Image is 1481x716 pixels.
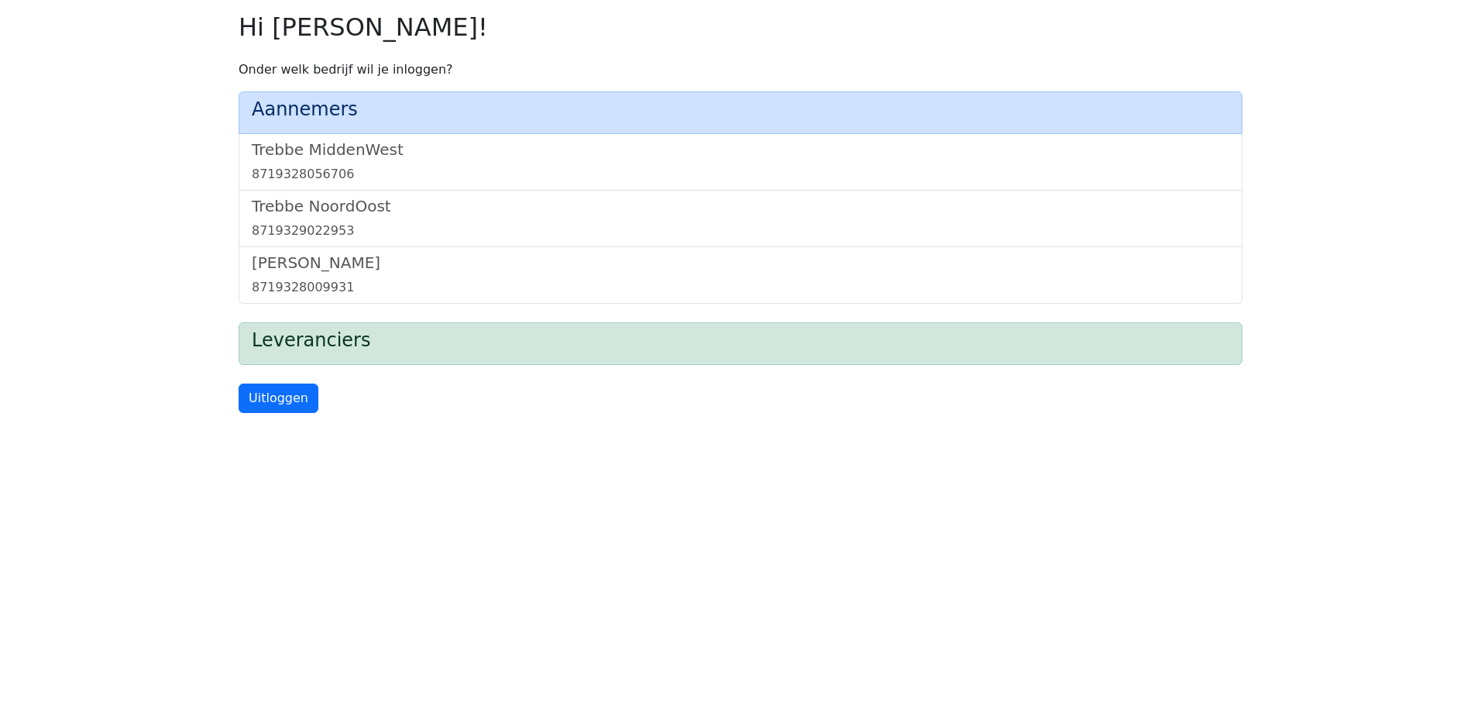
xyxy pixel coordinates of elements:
[239,60,1242,79] p: Onder welk bedrijf wil je inloggen?
[252,197,1229,240] a: Trebbe NoordOost8719329022953
[252,253,1229,297] a: [PERSON_NAME]8719328009931
[252,222,1229,240] div: 8719329022953
[252,197,1229,215] h5: Trebbe NoordOost
[252,278,1229,297] div: 8719328009931
[252,329,1229,352] h4: Leveranciers
[239,384,318,413] a: Uitloggen
[252,253,1229,272] h5: [PERSON_NAME]
[239,12,1242,42] h2: Hi [PERSON_NAME]!
[252,98,1229,121] h4: Aannemers
[252,140,1229,184] a: Trebbe MiddenWest8719328056706
[252,140,1229,159] h5: Trebbe MiddenWest
[252,165,1229,184] div: 8719328056706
